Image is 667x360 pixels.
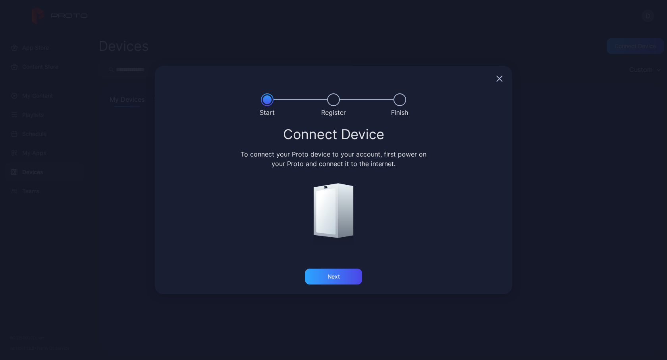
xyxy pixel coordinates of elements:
div: Start [260,108,275,117]
div: Next [328,273,340,280]
div: To connect your Proto device to your account, first power on your Proto and connect it to the int... [239,149,428,168]
div: Register [321,108,346,117]
div: Finish [391,108,408,117]
button: Next [305,269,362,285]
div: Connect Device [164,127,503,141]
